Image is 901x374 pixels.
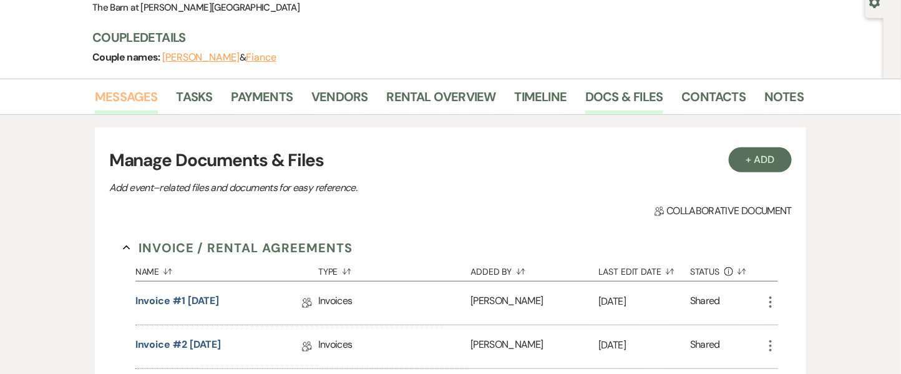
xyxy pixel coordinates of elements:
div: Invoices [318,325,470,368]
span: Collaborative document [655,204,792,219]
a: Notes [764,87,804,114]
button: Status [690,257,763,281]
a: Tasks [177,87,213,114]
div: Shared [690,293,720,313]
div: Shared [690,337,720,357]
a: Invoice #1 [DATE] [135,293,220,313]
span: The Barn at [PERSON_NAME][GEOGRAPHIC_DATA] [92,1,300,14]
button: Fiance [246,52,276,62]
a: Docs & Files [585,87,663,114]
button: Last Edit Date [598,257,690,281]
a: Invoice #2 [DATE] [135,337,222,357]
a: Timeline [515,87,567,114]
span: Couple names: [92,51,162,64]
div: [PERSON_NAME] [470,325,598,368]
span: & [162,51,276,64]
h3: Couple Details [92,29,791,46]
button: + Add [729,147,792,172]
p: Add event–related files and documents for easy reference. [109,180,546,196]
button: [PERSON_NAME] [162,52,240,62]
p: [DATE] [598,293,690,310]
h3: Manage Documents & Files [109,147,792,174]
p: [DATE] [598,337,690,353]
span: Status [690,267,720,276]
button: Type [318,257,470,281]
a: Vendors [311,87,368,114]
button: Added By [470,257,598,281]
a: Messages [95,87,158,114]
button: Name [135,257,318,281]
button: Invoice / Rental Agreements [123,239,353,257]
a: Rental Overview [387,87,496,114]
div: [PERSON_NAME] [470,282,598,325]
a: Contacts [682,87,746,114]
a: Payments [231,87,293,114]
div: Invoices [318,282,470,325]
